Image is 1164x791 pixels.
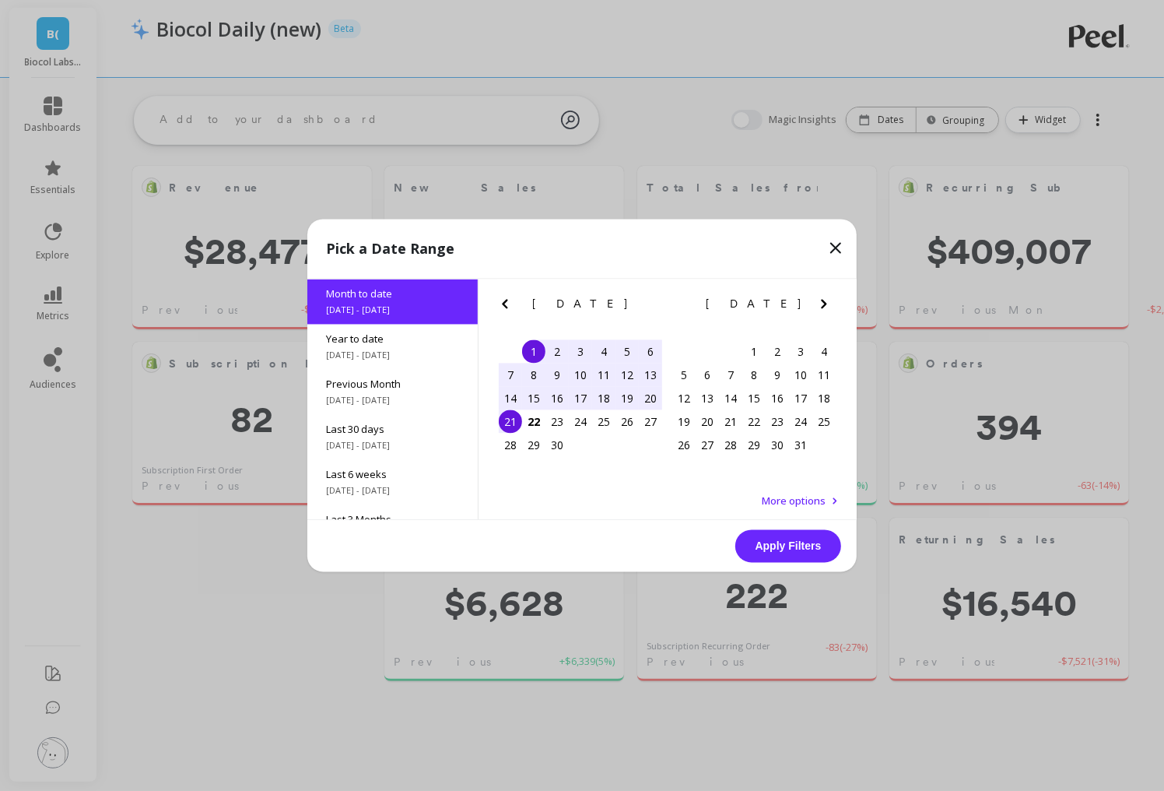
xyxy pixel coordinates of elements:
[766,387,789,410] div: Choose Thursday, October 16th, 2025
[789,434,812,457] div: Choose Friday, October 31st, 2025
[742,410,766,434] div: Choose Wednesday, October 22nd, 2025
[532,298,629,311] span: [DATE]
[326,332,459,346] span: Year to date
[499,434,522,457] div: Choose Sunday, September 28th, 2025
[812,340,836,364] div: Choose Saturday, October 4th, 2025
[639,364,662,387] div: Choose Saturday, September 13th, 2025
[326,468,459,482] span: Last 6 weeks
[545,364,569,387] div: Choose Tuesday, September 9th, 2025
[326,485,459,497] span: [DATE] - [DATE]
[639,340,662,364] div: Choose Saturday, September 6th, 2025
[639,387,662,410] div: Choose Saturday, September 20th, 2025
[742,364,766,387] div: Choose Wednesday, October 8th, 2025
[522,340,545,364] div: Choose Monday, September 1st, 2025
[696,434,719,457] div: Choose Monday, October 27th, 2025
[615,364,639,387] div: Choose Friday, September 12th, 2025
[592,364,615,387] div: Choose Thursday, September 11th, 2025
[499,340,662,457] div: month 2025-09
[789,387,812,410] div: Choose Friday, October 17th, 2025
[499,410,522,434] div: Choose Sunday, September 21st, 2025
[766,364,789,387] div: Choose Thursday, October 9th, 2025
[719,387,742,410] div: Choose Tuesday, October 14th, 2025
[326,513,459,527] span: Last 3 Months
[545,410,569,434] div: Choose Tuesday, September 23rd, 2025
[812,410,836,434] div: Choose Saturday, October 25th, 2025
[812,387,836,410] div: Choose Saturday, October 18th, 2025
[735,530,841,563] button: Apply Filters
[812,364,836,387] div: Choose Saturday, October 11th, 2025
[766,434,789,457] div: Choose Thursday, October 30th, 2025
[569,410,592,434] div: Choose Wednesday, September 24th, 2025
[719,434,742,457] div: Choose Tuesday, October 28th, 2025
[326,395,459,407] span: [DATE] - [DATE]
[326,287,459,301] span: Month to date
[326,440,459,452] span: [DATE] - [DATE]
[569,364,592,387] div: Choose Wednesday, September 10th, 2025
[639,410,662,434] div: Choose Saturday, September 27th, 2025
[672,364,696,387] div: Choose Sunday, October 5th, 2025
[672,340,836,457] div: month 2025-10
[326,378,459,392] span: Previous Month
[326,350,459,362] span: [DATE] - [DATE]
[326,423,459,437] span: Last 30 days
[499,387,522,410] div: Choose Sunday, September 14th, 2025
[545,387,569,410] div: Choose Tuesday, September 16th, 2025
[789,410,812,434] div: Choose Friday, October 24th, 2025
[742,387,766,410] div: Choose Wednesday, October 15th, 2025
[696,364,719,387] div: Choose Monday, October 6th, 2025
[615,410,639,434] div: Choose Friday, September 26th, 2025
[719,364,742,387] div: Choose Tuesday, October 7th, 2025
[545,434,569,457] div: Choose Tuesday, September 30th, 2025
[789,364,812,387] div: Choose Friday, October 10th, 2025
[615,340,639,364] div: Choose Friday, September 5th, 2025
[496,295,521,320] button: Previous Month
[569,340,592,364] div: Choose Wednesday, September 3rd, 2025
[326,304,459,317] span: [DATE] - [DATE]
[672,434,696,457] div: Choose Sunday, October 26th, 2025
[766,340,789,364] div: Choose Thursday, October 2nd, 2025
[522,434,545,457] div: Choose Monday, September 29th, 2025
[641,295,666,320] button: Next Month
[522,387,545,410] div: Choose Monday, September 15th, 2025
[672,387,696,410] div: Choose Sunday, October 12th, 2025
[592,410,615,434] div: Choose Thursday, September 25th, 2025
[719,410,742,434] div: Choose Tuesday, October 21st, 2025
[499,364,522,387] div: Choose Sunday, September 7th, 2025
[742,434,766,457] div: Choose Wednesday, October 29th, 2025
[669,295,694,320] button: Previous Month
[815,295,840,320] button: Next Month
[592,387,615,410] div: Choose Thursday, September 18th, 2025
[672,410,696,434] div: Choose Sunday, October 19th, 2025
[522,410,545,434] div: Choose Monday, September 22nd, 2025
[762,494,826,508] span: More options
[522,364,545,387] div: Choose Monday, September 8th, 2025
[592,340,615,364] div: Choose Thursday, September 4th, 2025
[545,340,569,364] div: Choose Tuesday, September 2nd, 2025
[615,387,639,410] div: Choose Friday, September 19th, 2025
[766,410,789,434] div: Choose Thursday, October 23rd, 2025
[326,238,454,260] p: Pick a Date Range
[789,340,812,364] div: Choose Friday, October 3rd, 2025
[696,387,719,410] div: Choose Monday, October 13th, 2025
[696,410,719,434] div: Choose Monday, October 20th, 2025
[706,298,803,311] span: [DATE]
[569,387,592,410] div: Choose Wednesday, September 17th, 2025
[742,340,766,364] div: Choose Wednesday, October 1st, 2025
